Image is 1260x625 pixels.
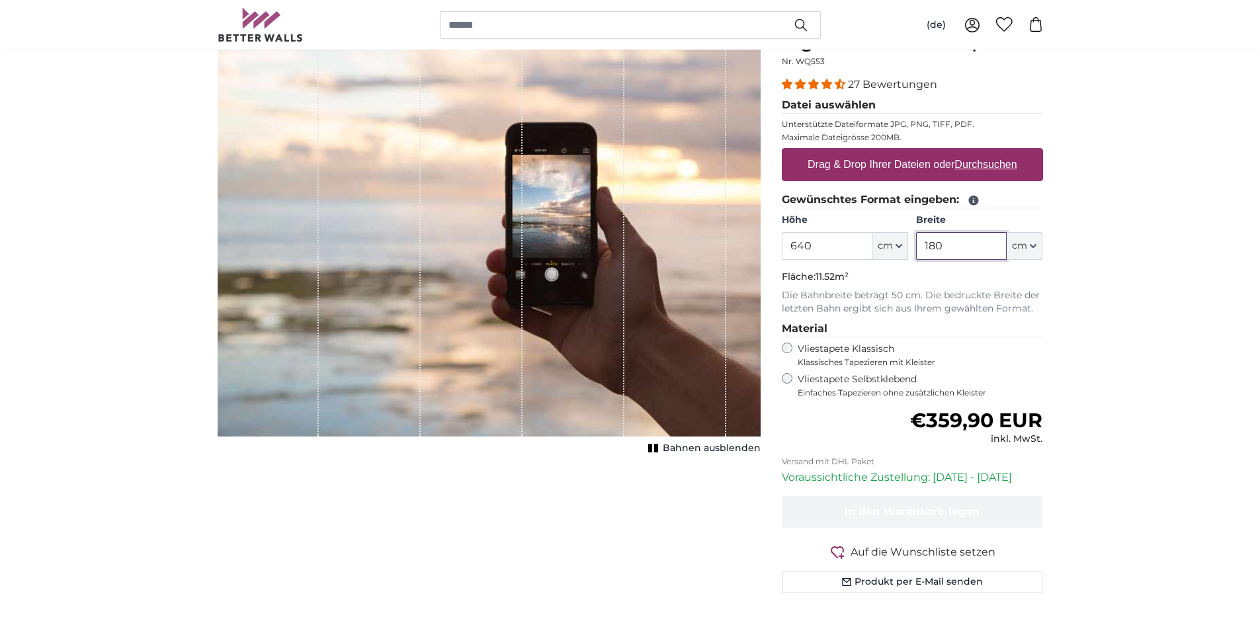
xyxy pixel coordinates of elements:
p: Die Bahnbreite beträgt 50 cm. Die bedruckte Breite der letzten Bahn ergibt sich aus Ihrem gewählt... [782,289,1043,315]
button: cm [872,232,908,260]
legend: Material [782,321,1043,337]
p: Versand mit DHL Paket [782,456,1043,467]
label: Vliestapete Klassisch [798,343,1032,368]
label: Höhe [782,214,908,227]
p: Voraussichtliche Zustellung: [DATE] - [DATE] [782,470,1043,485]
span: Klassisches Tapezieren mit Kleister [798,357,1032,368]
span: €359,90 EUR [910,408,1042,433]
button: Produkt per E-Mail senden [782,571,1043,593]
span: In den Warenkorb legen [845,505,980,518]
u: Durchsuchen [954,159,1017,170]
div: inkl. MwSt. [910,433,1042,446]
img: Betterwalls [218,8,304,42]
legend: Datei auswählen [782,97,1043,114]
span: Bahnen ausblenden [663,442,761,455]
span: 27 Bewertungen [848,78,937,91]
label: Breite [916,214,1042,227]
button: cm [1007,232,1042,260]
p: Fläche: [782,271,1043,284]
label: Vliestapete Selbstklebend [798,373,1043,398]
p: Unterstützte Dateiformate JPG, PNG, TIFF, PDF. [782,119,1043,130]
span: cm [1012,239,1027,253]
button: Auf die Wunschliste setzen [782,544,1043,560]
button: Bahnen ausblenden [644,439,761,458]
legend: Gewünschtes Format eingeben: [782,192,1043,208]
span: 11.52m² [816,271,849,282]
p: Maximale Dateigrösse 200MB. [782,132,1043,143]
span: Nr. WQ553 [782,56,825,66]
span: 4.41 stars [782,78,848,91]
button: (de) [916,13,956,37]
span: Auf die Wunschliste setzen [851,544,995,560]
span: Einfaches Tapezieren ohne zusätzlichen Kleister [798,388,1043,398]
div: 1 of 1 [218,29,761,458]
button: In den Warenkorb legen [782,496,1043,528]
label: Drag & Drop Ihrer Dateien oder [802,151,1023,178]
span: cm [878,239,893,253]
